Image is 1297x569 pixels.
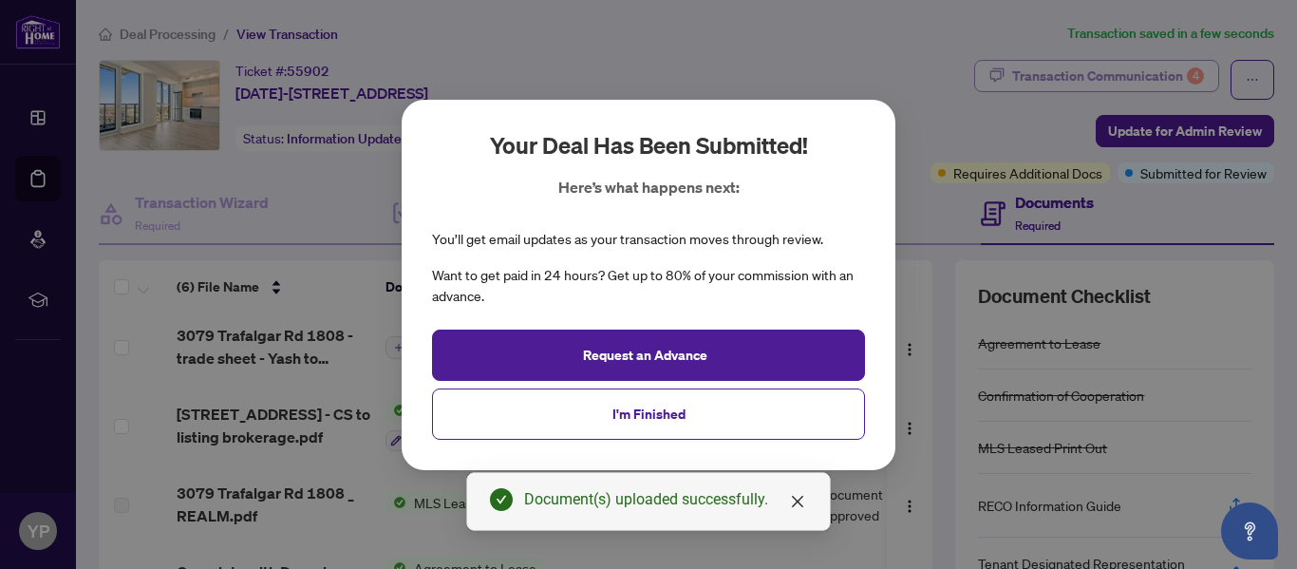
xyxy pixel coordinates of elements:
a: Close [787,491,808,512]
span: check-circle [490,488,513,511]
h2: Your deal has been submitted! [490,130,808,161]
div: Document(s) uploaded successfully. [524,488,807,511]
div: Want to get paid in 24 hours? Get up to 80% of your commission with an advance. [432,265,865,307]
button: Request an Advance [432,329,865,380]
span: I'm Finished [612,398,686,428]
button: I'm Finished [432,388,865,439]
span: Request an Advance [583,339,707,370]
div: You’ll get email updates as your transaction moves through review. [432,229,823,250]
button: Open asap [1221,503,1278,560]
p: Here’s what happens next: [558,176,740,199]
span: close [790,494,805,509]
